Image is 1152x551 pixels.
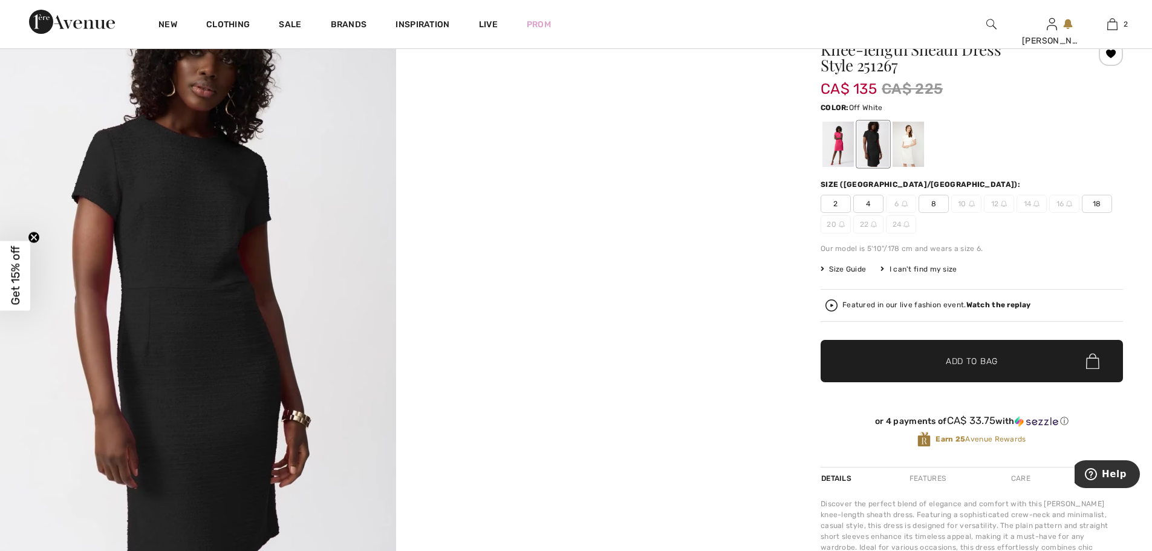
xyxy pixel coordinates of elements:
[893,122,924,167] div: Off White
[853,195,884,213] span: 4
[886,215,916,233] span: 24
[1066,201,1072,207] img: ring-m.svg
[821,468,854,489] div: Details
[871,221,877,227] img: ring-m.svg
[822,122,854,167] div: Pink
[882,78,943,100] span: CA$ 225
[821,415,1123,427] div: or 4 payments of with
[1022,34,1081,47] div: [PERSON_NAME]
[821,243,1123,254] div: Our model is 5'10"/178 cm and wears a size 6.
[880,264,957,275] div: I can't find my size
[29,10,115,34] img: 1ère Avenue
[1015,416,1058,427] img: Sezzle
[821,340,1123,382] button: Add to Bag
[821,415,1123,431] div: or 4 payments ofCA$ 33.75withSezzle Click to learn more about Sezzle
[1049,195,1079,213] span: 16
[821,103,849,112] span: Color:
[8,246,22,305] span: Get 15% off
[1082,17,1142,31] a: 2
[28,231,40,243] button: Close teaser
[1001,201,1007,207] img: ring-m.svg
[1082,195,1112,213] span: 18
[917,431,931,448] img: Avenue Rewards
[821,264,866,275] span: Size Guide
[821,42,1073,73] h1: Knee-length Sheath Dress Style 251267
[966,301,1031,309] strong: Watch the replay
[821,215,851,233] span: 20
[279,19,301,32] a: Sale
[1124,19,1128,30] span: 2
[969,201,975,207] img: ring-m.svg
[1047,18,1057,30] a: Sign In
[821,68,877,97] span: CA$ 135
[395,19,449,32] span: Inspiration
[1107,17,1118,31] img: My Bag
[479,18,498,31] a: Live
[331,19,367,32] a: Brands
[986,17,997,31] img: search the website
[857,122,889,167] div: Black
[825,299,838,311] img: Watch the replay
[821,179,1023,190] div: Size ([GEOGRAPHIC_DATA]/[GEOGRAPHIC_DATA]):
[886,195,916,213] span: 6
[1086,353,1099,369] img: Bag.svg
[936,435,965,443] strong: Earn 25
[1033,201,1040,207] img: ring-m.svg
[842,301,1030,309] div: Featured in our live fashion event.
[947,414,996,426] span: CA$ 33.75
[158,19,177,32] a: New
[951,195,981,213] span: 10
[936,434,1026,445] span: Avenue Rewards
[919,195,949,213] span: 8
[853,215,884,233] span: 22
[1017,195,1047,213] span: 14
[903,221,910,227] img: ring-m.svg
[821,195,851,213] span: 2
[849,103,883,112] span: Off White
[839,221,845,227] img: ring-m.svg
[899,468,956,489] div: Features
[1047,17,1057,31] img: My Info
[1075,460,1140,491] iframe: Opens a widget where you can find more information
[396,11,792,209] video: Your browser does not support the video tag.
[527,18,551,31] a: Prom
[946,355,998,368] span: Add to Bag
[1001,468,1041,489] div: Care
[206,19,250,32] a: Clothing
[984,195,1014,213] span: 12
[902,201,908,207] img: ring-m.svg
